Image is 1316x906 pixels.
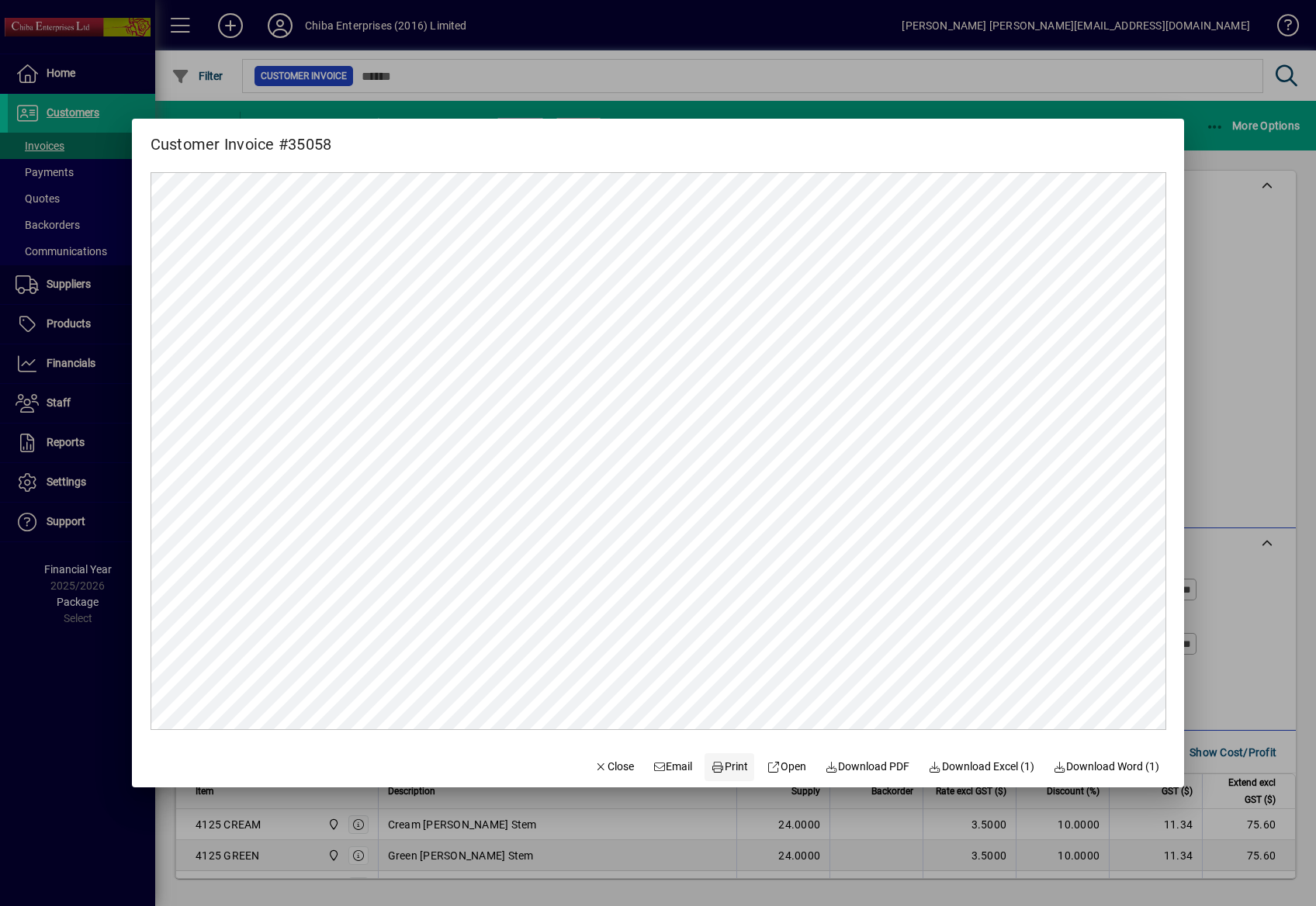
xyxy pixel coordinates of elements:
button: Download Excel (1) [922,753,1041,781]
button: Email [646,753,699,781]
h2: Customer Invoice #35058 [132,119,351,157]
span: Email [653,759,693,775]
button: Print [705,753,754,781]
button: Close [587,753,640,781]
span: Download PDF [825,759,910,775]
span: Open [767,759,806,775]
span: Download Word (1) [1053,759,1160,775]
span: Close [594,759,634,775]
a: Open [760,753,812,781]
button: Download Word (1) [1047,753,1166,781]
span: Print [712,759,749,775]
a: Download PDF [819,753,916,781]
span: Download Excel (1) [928,759,1034,775]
